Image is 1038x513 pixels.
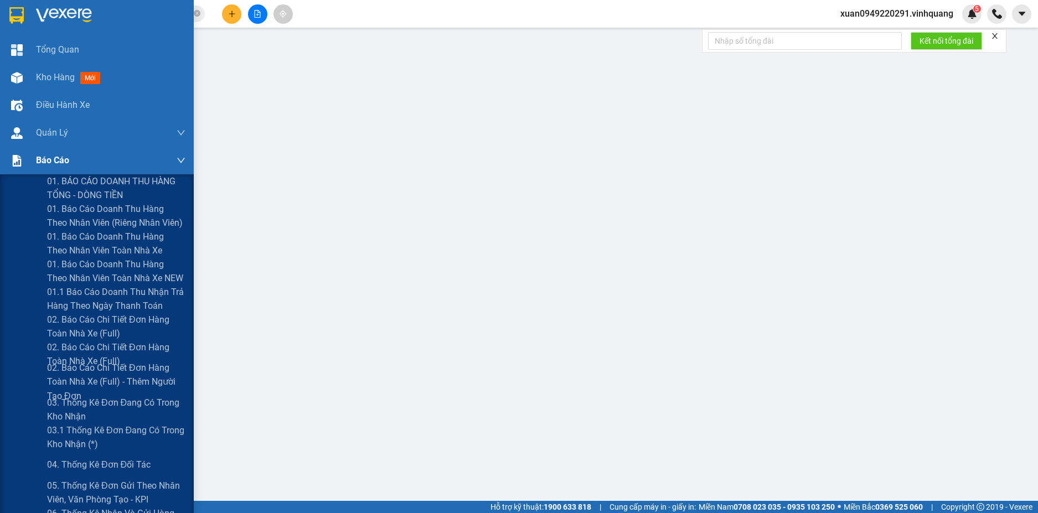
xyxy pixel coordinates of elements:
span: ⚪️ [838,505,841,509]
img: solution-icon [11,155,23,167]
span: file-add [254,10,261,18]
span: 01. Báo cáo doanh thu hàng theo nhân viên toàn nhà xe NEW [47,257,185,285]
span: 01. BÁO CÁO DOANH THU HÀNG TỔNG - DÒNG TIỀN [47,174,185,202]
span: xuan0949220291.vinhquang [832,7,962,20]
span: 02. Báo cáo chi tiết đơn hàng toàn nhà xe (Full) [47,313,185,340]
span: aim [279,10,287,18]
span: 02. Báo cáo chi tiết đơn hàng toàn nhà xe (Full) [47,340,185,368]
span: 01. Báo cáo doanh thu hàng theo nhân viên (riêng nhân viên) [47,202,185,230]
span: Miền Nam [699,501,835,513]
button: caret-down [1012,4,1031,24]
strong: 1900 633 818 [544,502,591,511]
img: warehouse-icon [11,127,23,139]
span: Quản Lý [36,126,68,139]
img: phone-icon [992,9,1002,19]
span: mới [80,72,100,84]
img: logo-vxr [9,7,24,24]
img: warehouse-icon [11,100,23,111]
span: 01. Báo cáo doanh thu hàng theo nhân viên toàn nhà xe [47,230,185,257]
span: 03. Thống kê đơn đang có trong kho nhận [47,396,185,423]
span: Kết nối tổng đài [920,35,973,47]
button: aim [273,4,293,24]
span: | [931,501,933,513]
span: plus [228,10,236,18]
span: Tổng Quan [36,43,79,56]
button: Kết nối tổng đài [911,32,982,50]
button: file-add [248,4,267,24]
span: Kho hàng [36,72,75,82]
span: 02. Báo cáo chi tiết đơn hàng toàn nhà xe (Full) - Thêm người tạo đơn [47,361,185,402]
span: 03.1 Thống kê đơn đang có trong kho nhận (*) [47,423,185,451]
span: close [991,32,999,40]
span: 05. Thống kê đơn gửi theo nhân viên, văn phòng tạo - KPI [47,479,185,506]
span: | [600,501,601,513]
button: plus [222,4,241,24]
strong: 0369 525 060 [875,502,923,511]
span: 01.1 Báo cáo doanh thu nhận trả hàng theo ngày thanh toán [47,285,185,313]
span: 5 [975,5,979,13]
span: caret-down [1017,9,1027,19]
sup: 5 [973,5,981,13]
span: Hỗ trợ kỹ thuật: [490,501,591,513]
span: down [177,156,185,165]
span: close-circle [194,10,200,17]
img: icon-new-feature [967,9,977,19]
span: 04. Thống kê đơn đối tác [47,458,151,471]
span: Miền Bắc [844,501,923,513]
img: dashboard-icon [11,44,23,56]
span: copyright [977,503,984,511]
span: down [177,128,185,137]
img: warehouse-icon [11,72,23,84]
span: Điều hành xe [36,98,90,112]
strong: 0708 023 035 - 0935 103 250 [734,502,835,511]
span: close-circle [194,9,200,19]
span: Báo cáo [36,153,69,167]
input: Nhập số tổng đài [708,32,902,50]
span: Cung cấp máy in - giấy in: [610,501,696,513]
